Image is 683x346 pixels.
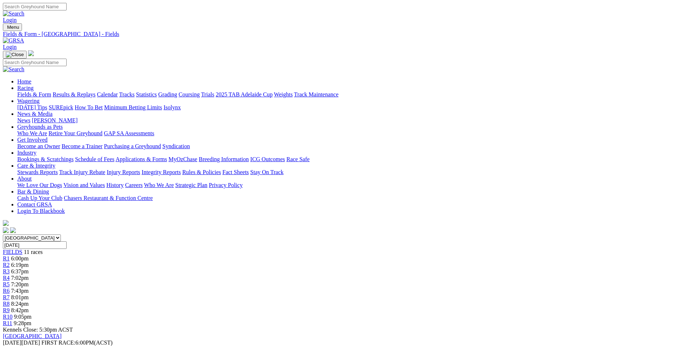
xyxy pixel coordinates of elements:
[104,104,162,110] a: Minimum Betting Limits
[17,195,680,201] div: Bar & Dining
[158,91,177,97] a: Grading
[11,255,29,261] span: 6:00pm
[24,249,42,255] span: 11 races
[17,98,40,104] a: Wagering
[11,268,29,274] span: 6:37pm
[3,23,22,31] button: Toggle navigation
[41,340,113,346] span: 6:00PM(ACST)
[97,91,118,97] a: Calendar
[17,78,31,85] a: Home
[3,340,40,346] span: [DATE]
[17,195,62,201] a: Cash Up Your Club
[75,156,114,162] a: Schedule of Fees
[216,91,273,97] a: 2025 TAB Adelaide Cup
[3,255,10,261] a: R1
[223,169,249,175] a: Fact Sheets
[3,294,10,300] a: R7
[75,104,103,110] a: How To Bet
[3,288,10,294] span: R6
[17,91,680,98] div: Racing
[17,130,680,137] div: Greyhounds as Pets
[141,169,181,175] a: Integrity Reports
[17,104,680,111] div: Wagering
[49,104,73,110] a: SUREpick
[250,169,283,175] a: Stay On Track
[17,156,73,162] a: Bookings & Scratchings
[175,182,207,188] a: Strategic Plan
[3,10,24,17] img: Search
[3,249,22,255] a: FIELDS
[17,143,60,149] a: Become an Owner
[250,156,285,162] a: ICG Outcomes
[125,182,143,188] a: Careers
[17,130,47,136] a: Who We Are
[41,340,75,346] span: FIRST RACE:
[201,91,214,97] a: Trials
[53,91,95,97] a: Results & Replays
[64,195,153,201] a: Chasers Restaurant & Function Centre
[199,156,249,162] a: Breeding Information
[3,314,13,320] a: R10
[274,91,293,97] a: Weights
[3,327,73,333] span: Kennels Close: 5:30pm ACST
[136,91,157,97] a: Statistics
[17,169,680,176] div: Care & Integrity
[3,3,67,10] input: Search
[3,220,9,226] img: logo-grsa-white.png
[104,130,154,136] a: GAP SA Assessments
[11,281,29,287] span: 7:20pm
[17,137,48,143] a: Get Involved
[28,50,34,56] img: logo-grsa-white.png
[144,182,174,188] a: Who We Are
[11,307,29,313] span: 8:42pm
[3,333,62,339] a: [GEOGRAPHIC_DATA]
[3,307,10,313] a: R9
[3,262,10,268] a: R2
[7,24,19,30] span: Menu
[17,163,55,169] a: Care & Integrity
[3,51,27,59] button: Toggle navigation
[3,275,10,281] a: R4
[17,201,52,208] a: Contact GRSA
[3,281,10,287] span: R5
[11,294,29,300] span: 8:01pm
[286,156,309,162] a: Race Safe
[17,104,47,110] a: [DATE] Tips
[3,66,24,73] img: Search
[182,169,221,175] a: Rules & Policies
[3,241,67,249] input: Select date
[3,320,12,326] a: R11
[168,156,197,162] a: MyOzChase
[17,117,30,123] a: News
[17,150,36,156] a: Industry
[59,169,105,175] a: Track Injury Rebate
[3,59,67,66] input: Search
[116,156,167,162] a: Applications & Forms
[11,275,29,281] span: 7:02pm
[163,104,181,110] a: Isolynx
[17,182,680,188] div: About
[3,340,22,346] span: [DATE]
[119,91,135,97] a: Tracks
[11,262,29,268] span: 6:19pm
[17,208,65,214] a: Login To Blackbook
[17,169,58,175] a: Stewards Reports
[106,182,123,188] a: History
[3,31,680,37] a: Fields & Form - [GEOGRAPHIC_DATA] - Fields
[3,268,10,274] a: R3
[49,130,103,136] a: Retire Your Greyhound
[3,227,9,233] img: facebook.svg
[17,91,51,97] a: Fields & Form
[6,52,24,58] img: Close
[17,85,33,91] a: Racing
[17,143,680,150] div: Get Involved
[14,320,31,326] span: 9:28pm
[17,182,62,188] a: We Love Our Dogs
[104,143,161,149] a: Purchasing a Greyhound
